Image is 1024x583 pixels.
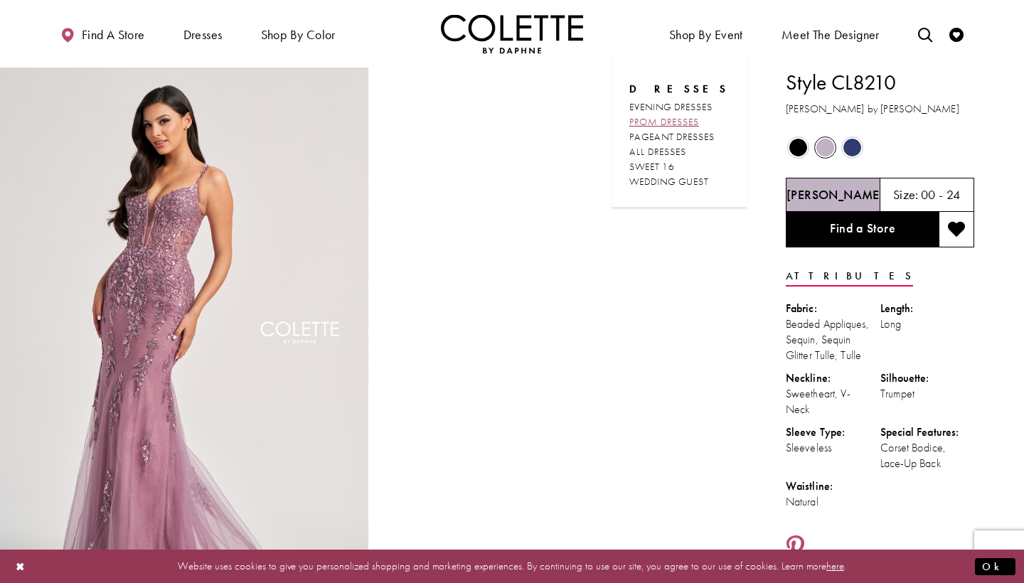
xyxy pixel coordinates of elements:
h1: Style CL8210 [786,68,974,97]
div: Silhouette: [880,370,975,386]
span: Meet the designer [782,28,880,42]
span: Dresses [180,14,226,53]
button: Add to wishlist [939,212,974,247]
span: Shop by color [261,28,336,42]
span: ALL DRESSES [629,145,686,158]
span: SWEET 16 [629,160,675,173]
div: Sleeve Type: [786,424,880,440]
span: EVENING DRESSES [629,100,713,113]
div: Navy Blue [840,135,865,160]
a: EVENING DRESSES [629,100,729,114]
span: PAGEANT DRESSES [629,130,715,143]
a: PAGEANT DRESSES [629,129,729,144]
a: Toggle search [914,14,936,53]
a: Share using Pinterest - Opens in new tab [786,535,805,562]
video: Style CL8210 Colette by Daphne #1 autoplay loop mute video [375,68,744,252]
div: Heather [813,135,838,160]
div: Product color controls state depends on size chosen [786,134,974,161]
span: Dresses [629,82,729,96]
a: here [826,559,844,573]
a: WEDDING GUEST [629,174,729,189]
span: Shop By Event [669,28,743,42]
div: Natural [786,494,880,510]
span: PROM DRESSES [629,115,699,128]
div: Long [880,316,975,332]
a: PROM DRESSES [629,114,729,129]
a: Check Wishlist [946,14,967,53]
div: Neckline: [786,370,880,386]
a: ALL DRESSES [629,144,729,159]
a: Attributes [786,266,913,287]
a: Find a store [57,14,148,53]
div: Corset Bodice, Lace-Up Back [880,440,975,471]
span: Size: [893,186,919,203]
div: Black [786,135,811,160]
p: Website uses cookies to give you personalized shopping and marketing experiences. By continuing t... [102,557,922,576]
button: Close Dialog [9,554,33,579]
span: Find a store [82,28,145,42]
div: Length: [880,301,975,316]
a: Meet the designer [778,14,883,53]
h5: Chosen color [786,188,884,202]
img: Colette by Daphne [441,14,583,53]
div: Sweetheart, V-Neck [786,386,880,417]
div: Fabric: [786,301,880,316]
span: Shop by color [257,14,339,53]
div: Sleeveless [786,440,880,456]
span: Shop By Event [666,14,747,53]
h3: [PERSON_NAME] by [PERSON_NAME] [786,101,974,117]
div: Special Features: [880,424,975,440]
span: Dresses [183,28,223,42]
a: Visit Home Page [441,14,583,53]
button: Submit Dialog [975,557,1015,575]
div: Waistline: [786,478,880,494]
h5: 00 - 24 [921,188,961,202]
div: Trumpet [880,386,975,402]
a: Find a Store [786,212,939,247]
a: SWEET 16 [629,159,729,174]
div: Beaded Appliques, Sequin, Sequin Glitter Tulle, Tulle [786,316,880,363]
span: WEDDING GUEST [629,175,708,188]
